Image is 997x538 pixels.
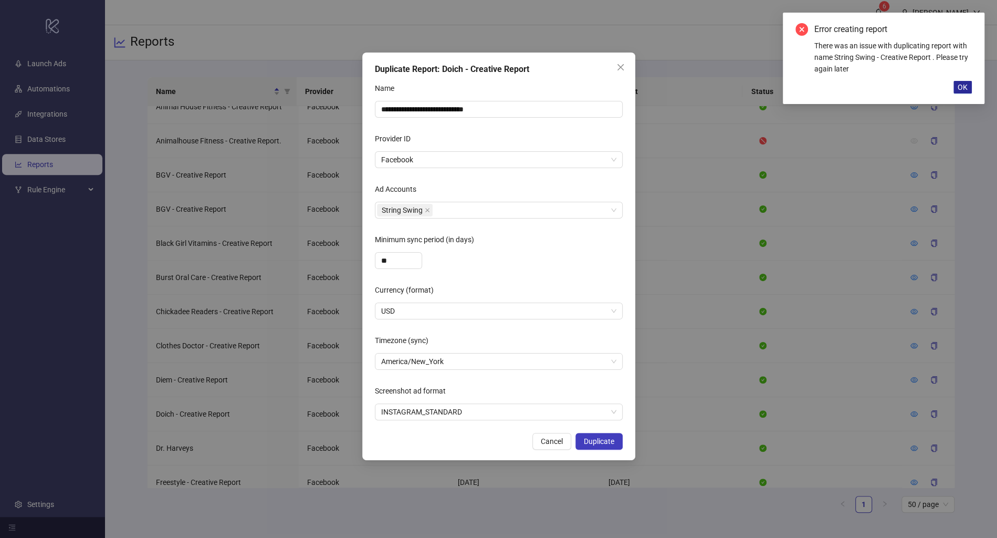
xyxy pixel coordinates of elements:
[381,303,616,319] span: USD
[960,23,972,35] a: Close
[375,231,481,248] label: Minimum sync period (in days)
[382,204,423,216] span: String Swing
[953,81,972,94] button: OK
[814,40,972,75] div: There was an issue with duplicating report with name String Swing - Creative Report . Please try ...
[795,23,808,36] span: close-circle
[612,59,629,76] button: Close
[375,80,401,97] label: Name
[381,152,616,168] span: Facebook
[375,63,623,76] div: Duplicate Report: Doich - Creative Report
[425,208,430,213] span: close
[381,404,616,420] span: INSTAGRAM_STANDARD
[375,181,423,198] label: Ad Accounts
[377,204,433,216] span: String Swing
[532,433,571,450] button: Cancel
[381,354,616,369] span: America/New_York
[616,63,625,71] span: close
[814,23,972,36] div: Error creating report
[375,101,623,118] input: Name
[375,282,440,298] label: Currency (format)
[375,253,422,268] input: Minimum sync period (in days)
[584,437,614,446] span: Duplicate
[375,130,417,147] label: Provider ID
[375,332,435,349] label: Timezone (sync)
[958,83,968,91] span: OK
[541,437,563,446] span: Cancel
[375,382,453,399] label: Screenshot ad format
[575,433,623,450] button: Duplicate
